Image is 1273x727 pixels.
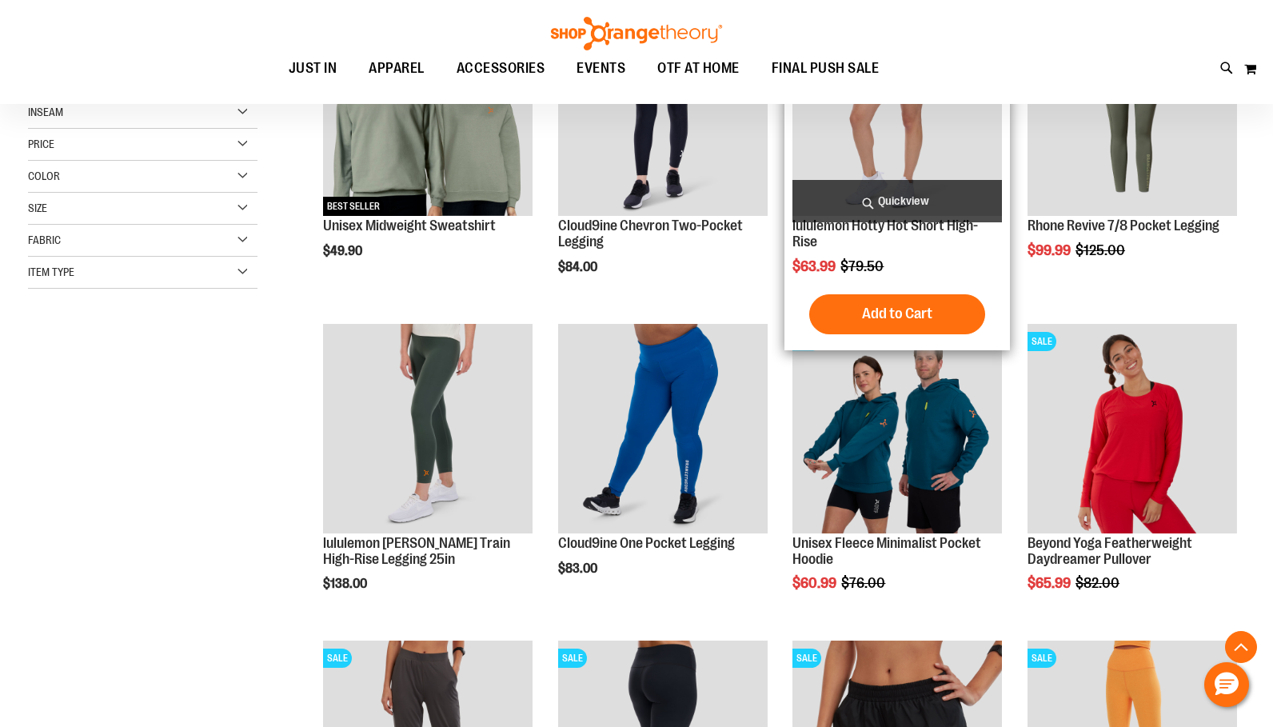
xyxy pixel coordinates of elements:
[558,324,768,536] a: Cloud9ine One Pocket Legging
[561,50,641,87] a: EVENTS
[792,649,821,668] span: SALE
[809,294,985,334] button: Add to Cart
[323,577,369,591] span: $138.00
[1204,662,1249,707] button: Hello, have a question? Let’s chat.
[323,197,384,216] span: BEST SELLER
[792,575,839,591] span: $60.99
[1028,218,1219,234] a: Rhone Revive 7/8 Pocket Legging
[28,266,74,278] span: Item Type
[1028,649,1056,668] span: SALE
[792,6,1002,218] a: lululemon Hotty Hot Short High-RiseSALE
[558,324,768,533] img: Cloud9ine One Pocket Legging
[323,6,533,218] a: Unisex Midweight SweatshirtBEST SELLER
[323,649,352,668] span: SALE
[1020,316,1245,632] div: product
[657,50,740,86] span: OTF AT HOME
[756,50,896,87] a: FINAL PUSH SALE
[1028,575,1073,591] span: $65.99
[558,6,768,216] img: Cloud9ine Chevron Two-Pocket Legging
[558,6,768,218] a: Cloud9ine Chevron Two-Pocket Legging
[772,50,880,86] span: FINAL PUSH SALE
[1028,242,1073,258] span: $99.99
[549,17,724,50] img: Shop Orangetheory
[369,50,425,86] span: APPAREL
[558,561,600,576] span: $83.00
[577,50,625,86] span: EVENTS
[792,218,978,250] a: lululemon Hotty Hot Short High-Rise
[28,202,47,214] span: Size
[550,316,776,617] div: product
[558,649,587,668] span: SALE
[353,50,441,86] a: APPAREL
[792,258,838,274] span: $63.99
[323,535,510,567] a: lululemon [PERSON_NAME] Train High-Rise Legging 25in
[1028,324,1237,536] a: Product image for Beyond Yoga Featherweight Daydreamer PulloverSALE
[273,50,353,87] a: JUST IN
[558,535,735,551] a: Cloud9ine One Pocket Legging
[457,50,545,86] span: ACCESSORIES
[792,6,1002,216] img: lululemon Hotty Hot Short High-Rise
[1028,6,1237,218] a: Rhone Revive 7/8 Pocket LeggingSALE
[28,234,61,246] span: Fabric
[792,180,1002,222] a: Quickview
[1028,324,1237,533] img: Product image for Beyond Yoga Featherweight Daydreamer Pullover
[862,305,932,322] span: Add to Cart
[792,324,1002,536] a: Unisex Fleece Minimalist Pocket HoodieSALE
[841,575,888,591] span: $76.00
[323,6,533,216] img: Unisex Midweight Sweatshirt
[323,244,365,258] span: $49.90
[641,50,756,87] a: OTF AT HOME
[315,316,541,632] div: product
[323,324,533,533] img: Main view of 2024 October lululemon Wunder Train High-Rise
[840,258,886,274] span: $79.50
[792,535,981,567] a: Unisex Fleece Minimalist Pocket Hoodie
[323,324,533,536] a: Main view of 2024 October lululemon Wunder Train High-Rise
[1225,631,1257,663] button: Back To Top
[1028,535,1192,567] a: Beyond Yoga Featherweight Daydreamer Pullover
[323,218,496,234] a: Unisex Midweight Sweatshirt
[1075,575,1122,591] span: $82.00
[1028,6,1237,216] img: Rhone Revive 7/8 Pocket Legging
[28,106,63,118] span: Inseam
[1075,242,1127,258] span: $125.00
[1028,332,1056,351] span: SALE
[28,138,54,150] span: Price
[784,316,1010,632] div: product
[289,50,337,86] span: JUST IN
[28,170,60,182] span: Color
[441,50,561,87] a: ACCESSORIES
[558,260,600,274] span: $84.00
[558,218,743,250] a: Cloud9ine Chevron Two-Pocket Legging
[792,324,1002,533] img: Unisex Fleece Minimalist Pocket Hoodie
